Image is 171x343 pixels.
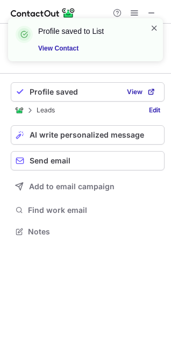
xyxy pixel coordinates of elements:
header: Profile saved to List [38,26,137,37]
span: Notes [28,227,160,237]
a: Edit [145,105,165,116]
span: Find work email [28,205,160,215]
span: Add to email campaign [29,182,115,191]
span: Profile saved [30,88,78,96]
img: success [16,26,33,43]
img: ContactOut [15,106,24,115]
button: Send email [11,151,165,170]
span: Send email [30,156,70,165]
span: AI write personalized message [30,131,144,139]
a: View Contact [38,43,137,54]
button: Notes [11,224,165,239]
button: Add to email campaign [11,177,165,196]
span: View [127,88,142,96]
p: Leads [37,106,55,114]
button: Find work email [11,203,165,218]
button: Profile savedView [11,82,165,102]
button: AI write personalized message [11,125,165,145]
img: ContactOut v5.3.10 [11,6,75,19]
